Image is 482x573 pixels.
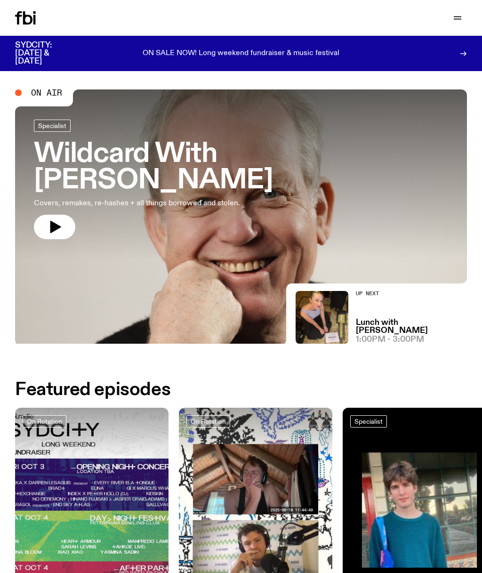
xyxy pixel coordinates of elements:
[27,418,62,425] span: On Rotation
[296,291,348,344] img: SLC lunch cover
[354,418,383,425] span: Specialist
[356,291,467,296] h2: Up Next
[34,198,275,209] p: Covers, remakes, re-hashes + all things borrowed and stolen.
[356,336,424,344] span: 1:00pm - 3:00pm
[15,89,467,344] a: Stuart is smiling charmingly, wearing a black t-shirt against a stark white background.
[23,415,66,428] a: On Rotation
[356,319,467,335] a: Lunch with [PERSON_NAME]
[34,120,71,132] a: Specialist
[191,418,226,425] span: On Rotation
[15,41,75,65] h3: SYDCITY: [DATE] & [DATE]
[186,415,230,428] a: On Rotation
[34,141,448,194] h3: Wildcard With [PERSON_NAME]
[143,49,339,58] p: ON SALE NOW! Long weekend fundraiser & music festival
[15,381,170,398] h2: Featured episodes
[38,122,66,129] span: Specialist
[34,120,448,239] a: Wildcard With [PERSON_NAME]Covers, remakes, re-hashes + all things borrowed and stolen.
[350,415,387,428] a: Specialist
[31,89,62,97] span: On Air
